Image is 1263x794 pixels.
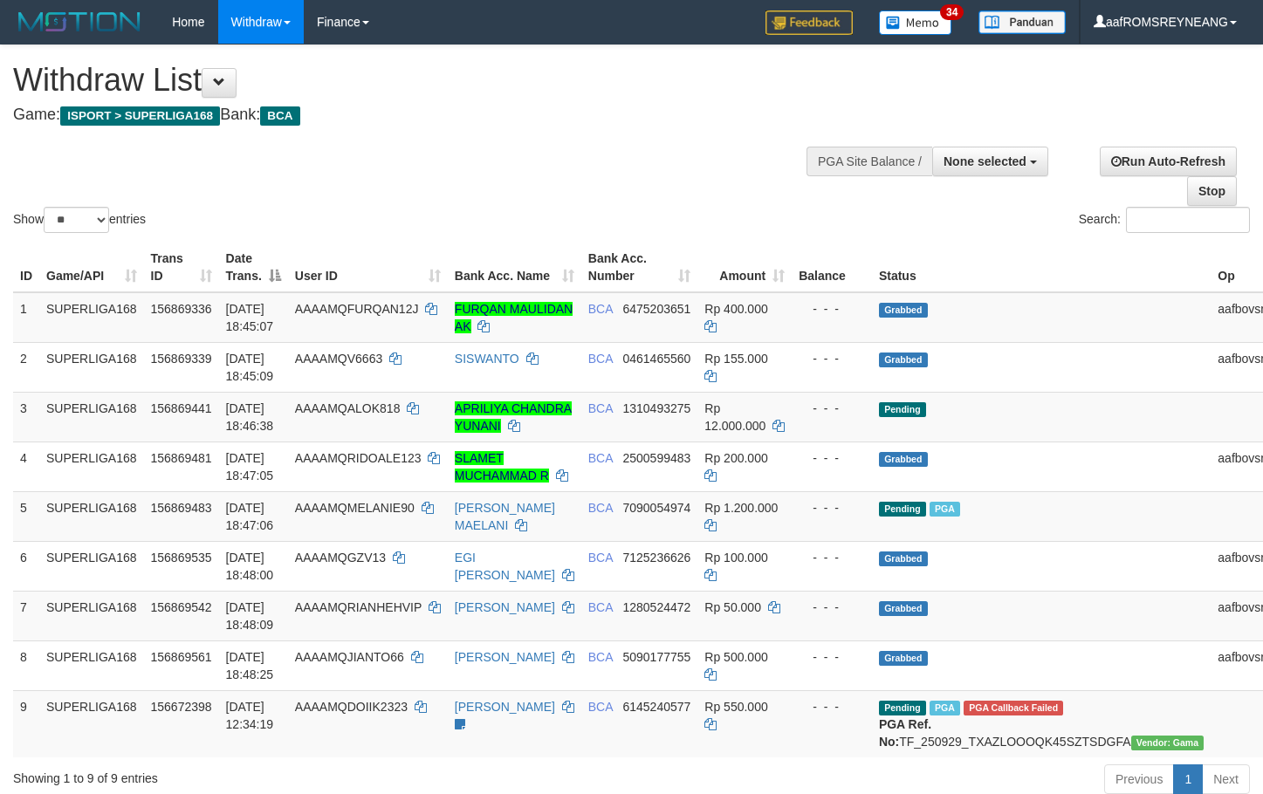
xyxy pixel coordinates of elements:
span: Rp 100.000 [704,551,767,565]
button: None selected [932,147,1048,176]
label: Show entries [13,207,146,233]
td: SUPERLIGA168 [39,640,144,690]
a: EGI [PERSON_NAME] [455,551,555,582]
a: 1 [1173,764,1203,794]
th: Bank Acc. Name: activate to sort column ascending [448,243,581,292]
span: None selected [944,154,1026,168]
span: 156869483 [151,501,212,515]
td: 4 [13,441,39,491]
a: SISWANTO [455,352,519,366]
span: [DATE] 18:48:25 [226,650,274,681]
span: PGA Error [964,701,1063,715]
span: Grabbed [879,353,928,367]
span: BCA [588,451,613,465]
img: Button%20Memo.svg [879,10,952,35]
td: SUPERLIGA168 [39,441,144,491]
td: 7 [13,591,39,640]
a: [PERSON_NAME] [455,650,555,664]
span: Rp 1.200.000 [704,501,778,515]
span: 156869535 [151,551,212,565]
span: [DATE] 18:47:05 [226,451,274,483]
div: - - - [799,350,865,367]
td: 1 [13,292,39,343]
span: Rp 200.000 [704,451,767,465]
span: [DATE] 12:34:19 [226,700,274,731]
td: 2 [13,342,39,392]
span: ISPORT > SUPERLIGA168 [60,106,220,126]
div: - - - [799,549,865,566]
span: BCA [588,302,613,316]
img: panduan.png [978,10,1066,34]
span: Copy 7125236626 to clipboard [622,551,690,565]
span: 156869561 [151,650,212,664]
td: 9 [13,690,39,757]
span: Copy 6475203651 to clipboard [622,302,690,316]
a: SLAMET MUCHAMMAD R [455,451,549,483]
span: Grabbed [879,651,928,666]
a: [PERSON_NAME] MAELANI [455,501,555,532]
td: SUPERLIGA168 [39,591,144,640]
span: Marked by aafsoycanthlai [930,701,960,715]
span: Pending [879,502,926,517]
td: 5 [13,491,39,541]
span: AAAAMQFURQAN12J [295,302,419,316]
h1: Withdraw List [13,63,825,98]
span: AAAAMQALOK818 [295,401,401,415]
span: 156672398 [151,700,212,714]
span: BCA [588,600,613,614]
img: MOTION_logo.png [13,9,146,35]
div: - - - [799,449,865,467]
span: [DATE] 18:47:06 [226,501,274,532]
span: Vendor URL: https://trx31.1velocity.biz [1131,736,1205,750]
div: - - - [799,499,865,517]
div: Showing 1 to 9 of 9 entries [13,763,513,787]
span: BCA [588,401,613,415]
td: SUPERLIGA168 [39,342,144,392]
span: Rp 155.000 [704,352,767,366]
span: 156869339 [151,352,212,366]
span: AAAAMQRIANHEHVIP [295,600,422,614]
span: AAAAMQDOIIK2323 [295,700,408,714]
span: Grabbed [879,551,928,566]
span: Rp 50.000 [704,600,761,614]
td: TF_250929_TXAZLOOOQK45SZTSDGFA [872,690,1211,757]
span: 156869481 [151,451,212,465]
span: Pending [879,701,926,715]
span: 156869542 [151,600,212,614]
input: Search: [1126,207,1250,233]
a: [PERSON_NAME] [455,600,555,614]
span: Rp 12.000.000 [704,401,765,433]
div: - - - [799,300,865,318]
span: [DATE] 18:46:38 [226,401,274,433]
span: [DATE] 18:45:07 [226,302,274,333]
select: Showentries [44,207,109,233]
span: BCA [588,650,613,664]
span: [DATE] 18:45:09 [226,352,274,383]
span: BCA [588,501,613,515]
td: SUPERLIGA168 [39,292,144,343]
div: - - - [799,400,865,417]
div: PGA Site Balance / [807,147,932,176]
td: SUPERLIGA168 [39,392,144,441]
span: Copy 6145240577 to clipboard [622,700,690,714]
h4: Game: Bank: [13,106,825,124]
span: Rp 400.000 [704,302,767,316]
th: Amount: activate to sort column ascending [697,243,792,292]
td: 6 [13,541,39,591]
th: ID [13,243,39,292]
td: 3 [13,392,39,441]
a: FURQAN MAULIDAN AK [455,302,573,333]
span: 156869441 [151,401,212,415]
span: Marked by aafsoycanthlai [930,502,960,517]
span: AAAAMQV6663 [295,352,382,366]
span: Copy 1280524472 to clipboard [622,600,690,614]
span: Pending [879,402,926,417]
th: Bank Acc. Number: activate to sort column ascending [581,243,698,292]
span: [DATE] 18:48:00 [226,551,274,582]
span: Copy 0461465560 to clipboard [622,352,690,366]
label: Search: [1079,207,1250,233]
td: SUPERLIGA168 [39,491,144,541]
span: BCA [588,551,613,565]
span: Copy 1310493275 to clipboard [622,401,690,415]
th: Status [872,243,1211,292]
